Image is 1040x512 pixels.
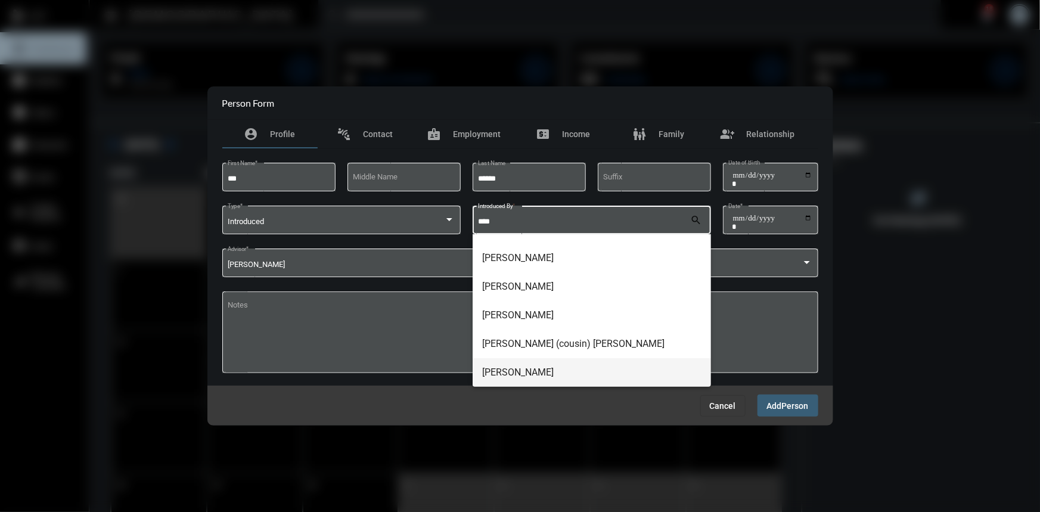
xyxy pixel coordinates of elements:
span: Family [659,129,684,139]
button: AddPerson [758,395,818,417]
mat-icon: search [691,214,705,228]
mat-icon: badge [427,127,442,141]
mat-icon: group_add [721,127,735,141]
span: Person [782,401,809,411]
span: [PERSON_NAME] [228,260,285,269]
span: [PERSON_NAME] [482,272,701,301]
span: Employment [454,129,501,139]
mat-icon: family_restroom [632,127,647,141]
span: [PERSON_NAME] [482,244,701,272]
span: Add [767,401,782,411]
span: [PERSON_NAME] [482,301,701,330]
h2: Person Form [222,97,275,108]
span: Relationship [747,129,795,139]
mat-icon: account_circle [244,127,259,141]
span: Profile [271,129,296,139]
mat-icon: connect_without_contact [337,127,352,141]
button: Cancel [700,395,746,417]
mat-icon: price_change [536,127,550,141]
span: Introduced [228,217,264,226]
span: Cancel [710,401,736,411]
span: [PERSON_NAME] [482,358,701,387]
span: Contact [364,129,393,139]
span: Income [562,129,590,139]
span: [PERSON_NAME] (cousin) [PERSON_NAME] [482,330,701,358]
